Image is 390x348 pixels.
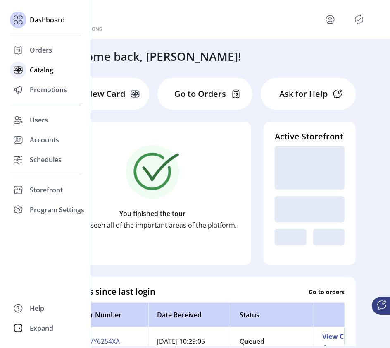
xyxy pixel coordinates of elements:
button: Publisher Panel [352,13,366,26]
span: Orders [30,45,52,55]
span: Storefront [30,185,63,195]
p: Go to Orders [174,88,226,100]
span: Schedules [30,155,62,165]
span: Dashboard [30,15,65,25]
p: You’ve seen all of the important areas of the platform. [69,220,237,230]
th: Order Number [66,302,148,327]
span: Expand [30,323,53,333]
h4: Active Storefront [275,130,345,143]
th: Date Received [148,302,231,327]
span: Promotions [30,85,67,95]
span: Accounts [30,135,59,145]
h3: Welcome back, [PERSON_NAME]! [59,48,241,65]
span: Program Settings [30,205,84,215]
p: Go to orders [309,287,345,296]
span: Help [30,303,44,313]
button: menu [323,13,337,26]
th: Status [231,302,314,327]
h4: Orders since last login [65,286,155,298]
p: You finished the tour [119,209,185,218]
span: Catalog [30,65,53,75]
p: Ask for Help [279,88,328,100]
span: Users [30,115,48,125]
p: Add New Card [69,88,125,100]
